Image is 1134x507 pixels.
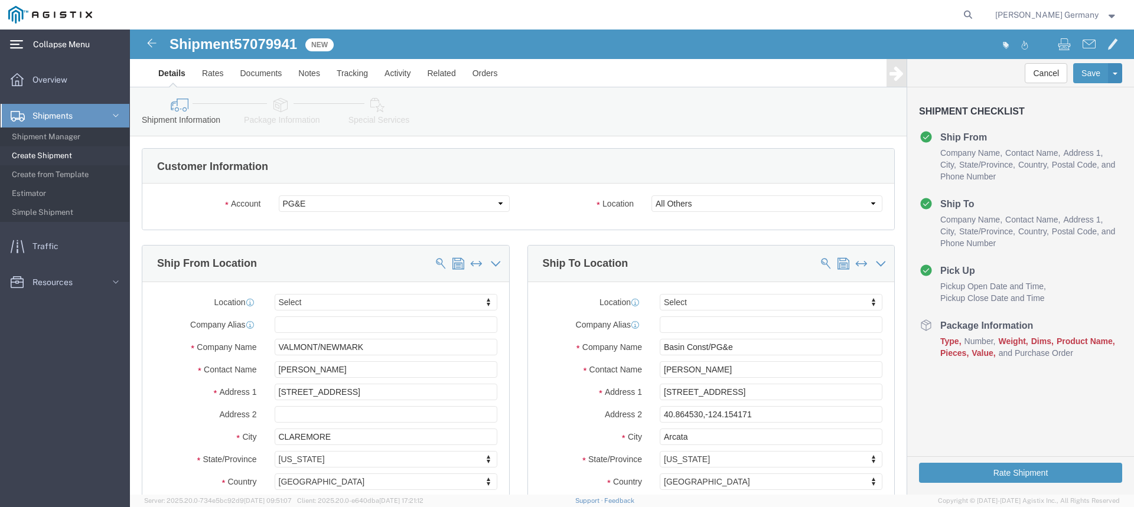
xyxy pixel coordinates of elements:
[379,497,423,504] span: [DATE] 17:21:12
[32,104,81,127] span: Shipments
[1,234,129,258] a: Traffic
[1,68,129,91] a: Overview
[130,30,1134,495] iframe: FS Legacy Container
[12,182,121,205] span: Estimator
[12,201,121,224] span: Simple Shipment
[995,8,1099,21] span: Courtney Germany
[575,497,605,504] a: Support
[12,125,121,149] span: Shipment Manager
[1,270,129,294] a: Resources
[244,497,292,504] span: [DATE] 09:51:07
[33,32,98,56] span: Collapse Menu
[32,234,67,258] span: Traffic
[995,8,1118,22] button: [PERSON_NAME] Germany
[32,270,81,294] span: Resources
[144,497,292,504] span: Server: 2025.20.0-734e5bc92d9
[1,104,129,127] a: Shipments
[297,497,423,504] span: Client: 2025.20.0-e640dba
[8,6,92,24] img: logo
[12,144,121,168] span: Create Shipment
[32,68,76,91] span: Overview
[604,497,634,504] a: Feedback
[938,496,1120,506] span: Copyright © [DATE]-[DATE] Agistix Inc., All Rights Reserved
[12,163,121,187] span: Create from Template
